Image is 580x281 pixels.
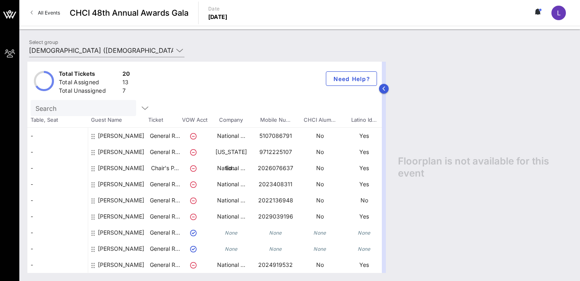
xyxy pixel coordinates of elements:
[253,257,298,273] p: 2024919532
[209,128,253,144] p: National …
[557,9,561,17] span: L
[208,13,228,21] p: [DATE]
[297,116,342,124] span: CHCI Alum…
[98,241,144,257] div: Merwyn Scott
[149,176,181,192] p: General R…
[27,208,88,225] div: -
[358,246,371,252] i: None
[29,39,58,45] label: Select group
[149,192,181,208] p: General R…
[253,160,298,176] p: 2026076637
[225,246,238,252] i: None
[27,192,88,208] div: -
[98,208,144,231] div: Kristofer Garcia
[333,75,370,82] span: Need Help?
[342,160,386,176] p: Yes
[122,78,130,88] div: 13
[209,160,253,176] p: National …
[209,116,253,124] span: Company
[88,116,148,124] span: Guest Name
[27,144,88,160] div: -
[342,176,386,192] p: Yes
[98,176,144,199] div: Katrina Mendiola
[98,225,144,241] div: Laura Castillo
[298,144,342,160] p: No
[253,128,298,144] p: 5107086791
[225,230,238,236] i: None
[98,192,144,215] div: Kim Trinca
[209,176,253,192] p: National …
[209,208,253,225] p: National …
[59,87,119,97] div: Total Unassigned
[398,155,572,179] span: Floorplan is not available for this event
[27,176,88,192] div: -
[209,257,253,273] p: National …
[59,70,119,80] div: Total Tickets
[27,160,88,176] div: -
[358,230,371,236] i: None
[313,246,326,252] i: None
[59,78,119,88] div: Total Assigned
[253,192,298,208] p: 2022136948
[253,116,297,124] span: Mobile Nu…
[208,5,228,13] p: Date
[253,208,298,225] p: 2029039196
[149,208,181,225] p: General R…
[180,116,209,124] span: VOW Acct
[342,144,386,160] p: Yes
[209,144,253,176] p: [US_STATE] Ed…
[253,176,298,192] p: 2023408311
[27,128,88,144] div: -
[298,192,342,208] p: No
[551,6,566,20] div: L
[253,144,298,160] p: 9712225107
[298,160,342,176] p: No
[149,225,181,241] p: General R…
[98,128,144,150] div: Alberto Nodal
[342,128,386,144] p: Yes
[326,71,377,86] button: Need Help?
[122,70,130,80] div: 20
[38,10,60,16] span: All Events
[70,7,188,19] span: CHCI 48th Annual Awards Gala
[98,160,144,183] div: Juan Rangel
[298,176,342,192] p: No
[149,257,181,273] p: General R…
[98,257,144,279] div: Miguel Gonzalez
[269,230,282,236] i: None
[298,257,342,273] p: No
[342,192,386,208] p: No
[98,144,144,183] div: Enrique Farrera
[298,208,342,225] p: No
[122,87,130,97] div: 7
[209,192,253,208] p: National …
[26,6,65,19] a: All Events
[342,257,386,273] p: Yes
[313,230,326,236] i: None
[27,116,88,124] span: Table, Seat
[27,225,88,241] div: -
[342,208,386,225] p: Yes
[269,246,282,252] i: None
[149,128,181,144] p: General R…
[148,116,180,124] span: Ticket
[298,128,342,144] p: No
[342,116,386,124] span: Latino Id…
[149,160,181,176] p: Chair's P…
[149,144,181,160] p: General R…
[27,257,88,273] div: -
[149,241,181,257] p: General R…
[27,241,88,257] div: -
